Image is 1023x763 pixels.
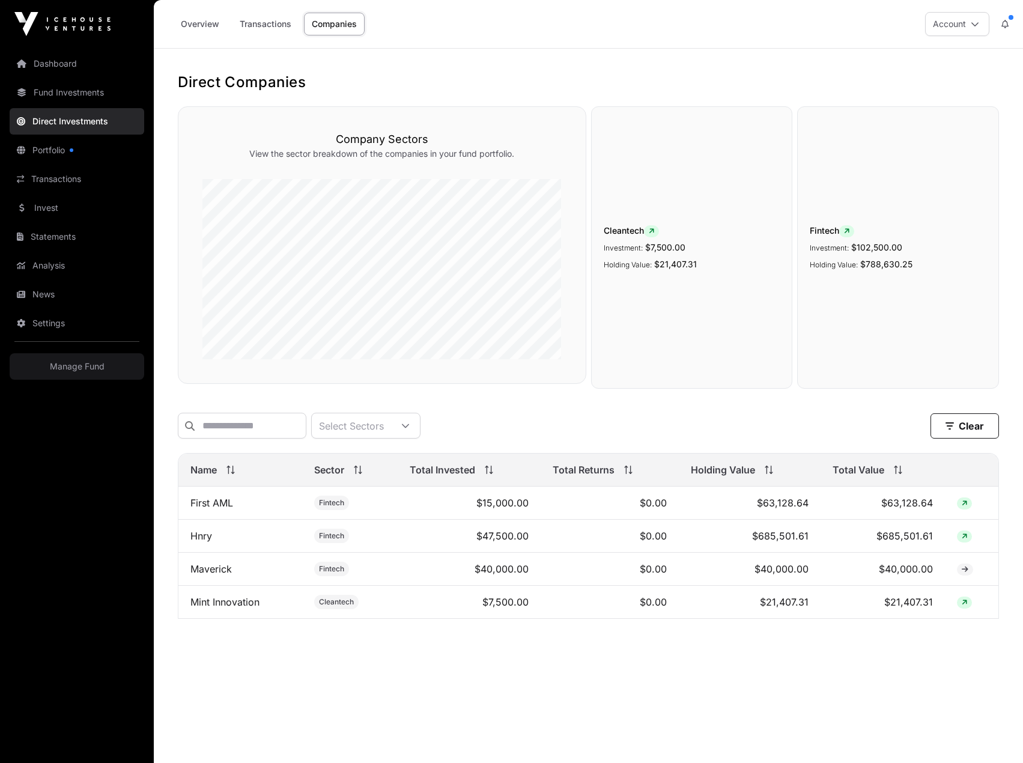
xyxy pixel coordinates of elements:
[821,553,945,586] td: $40,000.00
[860,259,912,269] span: $788,630.25
[173,13,227,35] a: Overview
[319,564,344,574] span: Fintech
[553,463,615,477] span: Total Returns
[190,497,233,509] a: First AML
[541,586,679,619] td: $0.00
[10,281,144,308] a: News
[821,586,945,619] td: $21,407.31
[312,413,391,438] div: Select Sectors
[10,195,144,221] a: Invest
[10,252,144,279] a: Analysis
[319,597,354,607] span: Cleantech
[541,520,679,553] td: $0.00
[410,463,475,477] span: Total Invested
[190,596,260,608] a: Mint Innovation
[541,553,679,586] td: $0.00
[10,310,144,336] a: Settings
[604,225,780,237] span: Cleantech
[679,586,820,619] td: $21,407.31
[821,520,945,553] td: $685,501.61
[398,586,541,619] td: $7,500.00
[398,553,541,586] td: $40,000.00
[833,463,884,477] span: Total Value
[10,108,144,135] a: Direct Investments
[679,487,820,520] td: $63,128.64
[10,353,144,380] a: Manage Fund
[202,148,562,160] p: View the sector breakdown of the companies in your fund portfolio.
[810,243,849,252] span: Investment:
[930,413,999,439] button: Clear
[925,12,989,36] button: Account
[679,520,820,553] td: $685,501.61
[645,242,685,252] span: $7,500.00
[190,563,232,575] a: Maverick
[10,166,144,192] a: Transactions
[810,260,858,269] span: Holding Value:
[319,531,344,541] span: Fintech
[10,79,144,106] a: Fund Investments
[190,530,212,542] a: Hnry
[821,487,945,520] td: $63,128.64
[679,553,820,586] td: $40,000.00
[178,73,999,92] h1: Direct Companies
[10,50,144,77] a: Dashboard
[314,463,344,477] span: Sector
[202,131,562,148] h3: Company Sectors
[14,12,111,36] img: Icehouse Ventures Logo
[398,520,541,553] td: $47,500.00
[541,487,679,520] td: $0.00
[190,463,217,477] span: Name
[851,242,902,252] span: $102,500.00
[304,13,365,35] a: Companies
[604,243,643,252] span: Investment:
[10,137,144,163] a: Portfolio
[319,498,344,508] span: Fintech
[963,705,1023,763] iframe: Chat Widget
[810,225,986,237] span: Fintech
[604,260,652,269] span: Holding Value:
[232,13,299,35] a: Transactions
[691,463,755,477] span: Holding Value
[398,487,541,520] td: $15,000.00
[10,223,144,250] a: Statements
[654,259,697,269] span: $21,407.31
